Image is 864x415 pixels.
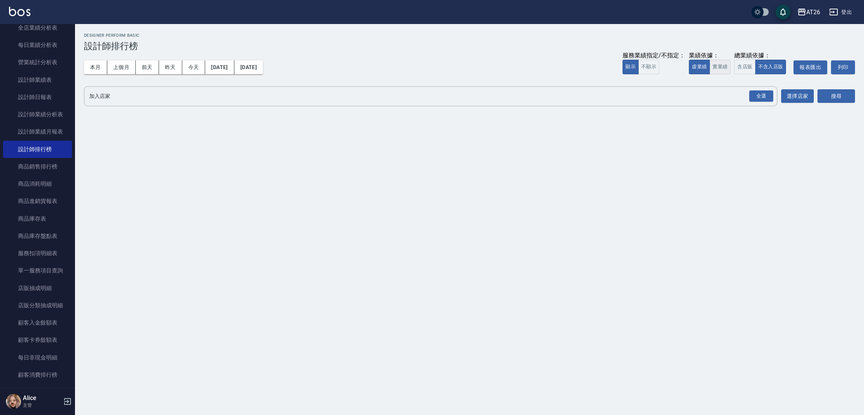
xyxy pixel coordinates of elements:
button: 不顯示 [638,60,659,74]
a: 商品消耗明細 [3,175,72,192]
a: 商品庫存盤點表 [3,227,72,245]
img: Person [6,394,21,409]
div: 全選 [749,90,773,102]
a: 店販抽成明細 [3,280,72,297]
a: 設計師日報表 [3,89,72,106]
button: 登出 [826,5,855,19]
a: 商品銷售排行榜 [3,158,72,175]
button: 列印 [831,60,855,74]
a: 每日業績分析表 [3,36,72,54]
input: 店家名稱 [87,90,763,103]
button: 選擇店家 [781,89,814,103]
button: 上個月 [107,60,136,74]
button: Open [748,89,775,104]
h5: Alice [23,394,61,402]
a: 店販分類抽成明細 [3,297,72,314]
div: AT26 [806,8,820,17]
a: 全店業績分析表 [3,19,72,36]
button: [DATE] [234,60,263,74]
button: 含店販 [734,60,755,74]
button: 昨天 [159,60,182,74]
button: 不含入店販 [755,60,786,74]
a: 設計師業績分析表 [3,106,72,123]
button: 今天 [182,60,205,74]
button: [DATE] [205,60,234,74]
a: 營業統計分析表 [3,54,72,71]
h2: Designer Perform Basic [84,33,855,38]
a: 商品進銷貨報表 [3,192,72,210]
button: 客戶管理 [3,386,72,406]
a: 顧客入金餘額表 [3,314,72,331]
button: 實業績 [709,60,730,74]
div: 總業績依據： [734,52,790,60]
button: 報表匯出 [793,60,827,74]
div: 服務業績指定/不指定： [622,52,685,60]
div: 業績依據： [689,52,730,60]
button: 虛業績 [689,60,710,74]
button: save [775,5,790,20]
a: 顧客消費排行榜 [3,366,72,383]
a: 服務扣項明細表 [3,245,72,262]
img: Logo [9,7,30,16]
button: AT26 [794,5,823,20]
a: 商品庫存表 [3,210,72,227]
a: 設計師業績月報表 [3,123,72,140]
h3: 設計師排行榜 [84,41,855,51]
a: 每日非現金明細 [3,349,72,366]
a: 單一服務項目查詢 [3,262,72,279]
a: 顧客卡券餘額表 [3,331,72,349]
a: 設計師業績表 [3,71,72,89]
button: 搜尋 [817,89,855,103]
button: 顯示 [622,60,639,74]
button: 本月 [84,60,107,74]
a: 設計師排行榜 [3,141,72,158]
button: 前天 [136,60,159,74]
p: 主管 [23,402,61,409]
